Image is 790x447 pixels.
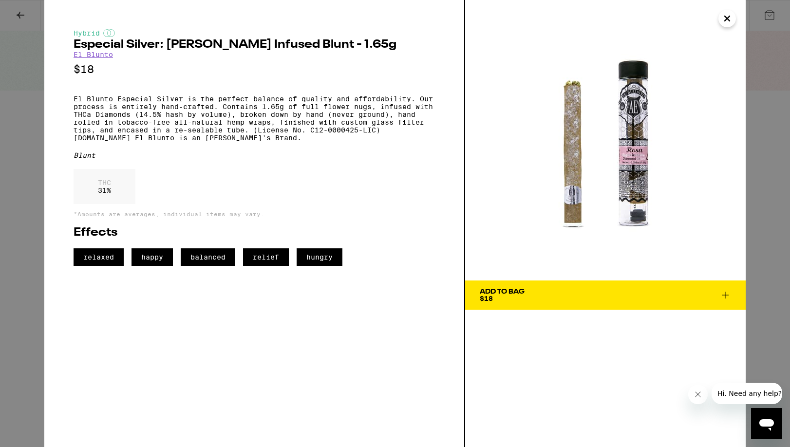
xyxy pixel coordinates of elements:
button: Add To Bag$18 [465,280,746,310]
iframe: Close message [688,385,708,404]
p: THC [98,179,111,186]
span: relaxed [74,248,124,266]
span: hungry [297,248,342,266]
p: El Blunto Especial Silver is the perfect balance of quality and affordability. Our process is ent... [74,95,435,142]
p: *Amounts are averages, individual items may vary. [74,211,435,217]
span: relief [243,248,289,266]
a: El Blunto [74,51,113,58]
span: $18 [480,295,493,302]
h2: Especial Silver: [PERSON_NAME] Infused Blunt - 1.65g [74,39,435,51]
p: $18 [74,63,435,75]
iframe: Button to launch messaging window [751,408,782,439]
span: balanced [181,248,235,266]
img: hybridColor.svg [103,29,115,37]
button: Close [718,10,736,27]
div: Hybrid [74,29,435,37]
iframe: Message from company [712,383,782,404]
div: 31 % [74,169,135,204]
div: Blunt [74,151,435,159]
span: happy [132,248,173,266]
div: Add To Bag [480,288,525,295]
h2: Effects [74,227,435,239]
